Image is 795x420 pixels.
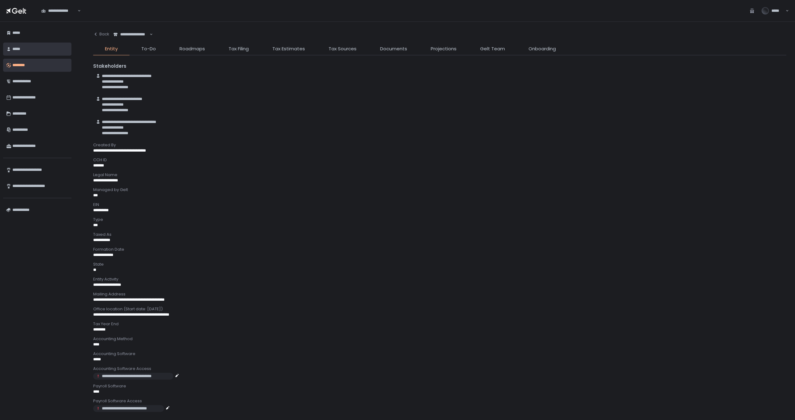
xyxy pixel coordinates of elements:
[93,172,786,178] div: Legal Name
[93,232,786,237] div: Taxed As
[93,276,786,282] div: Entity Activity
[93,321,786,327] div: Tax Year End
[93,383,786,389] div: Payroll Software
[141,45,156,52] span: To-Do
[229,45,249,52] span: Tax Filing
[93,306,786,312] div: Office location (Start date: [DATE])
[37,4,81,17] div: Search for option
[380,45,407,52] span: Documents
[272,45,305,52] span: Tax Estimates
[329,45,357,52] span: Tax Sources
[93,366,786,372] div: Accounting Software Access
[480,45,505,52] span: Gelt Team
[431,45,457,52] span: Projections
[93,202,786,208] div: EIN
[93,398,786,404] div: Payroll Software Access
[93,142,786,148] div: Created By
[93,63,786,70] div: Stakeholders
[529,45,556,52] span: Onboarding
[93,291,786,297] div: Mailing Address
[105,45,118,52] span: Entity
[93,28,109,40] button: Back
[93,247,786,252] div: Formation Date
[93,217,786,222] div: Type
[93,187,786,193] div: Managed by Gelt
[93,31,109,37] div: Back
[93,336,786,342] div: Accounting Method
[93,157,786,163] div: CCH ID
[109,28,153,41] div: Search for option
[93,351,786,357] div: Accounting Software
[93,262,786,267] div: State
[179,45,205,52] span: Roadmaps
